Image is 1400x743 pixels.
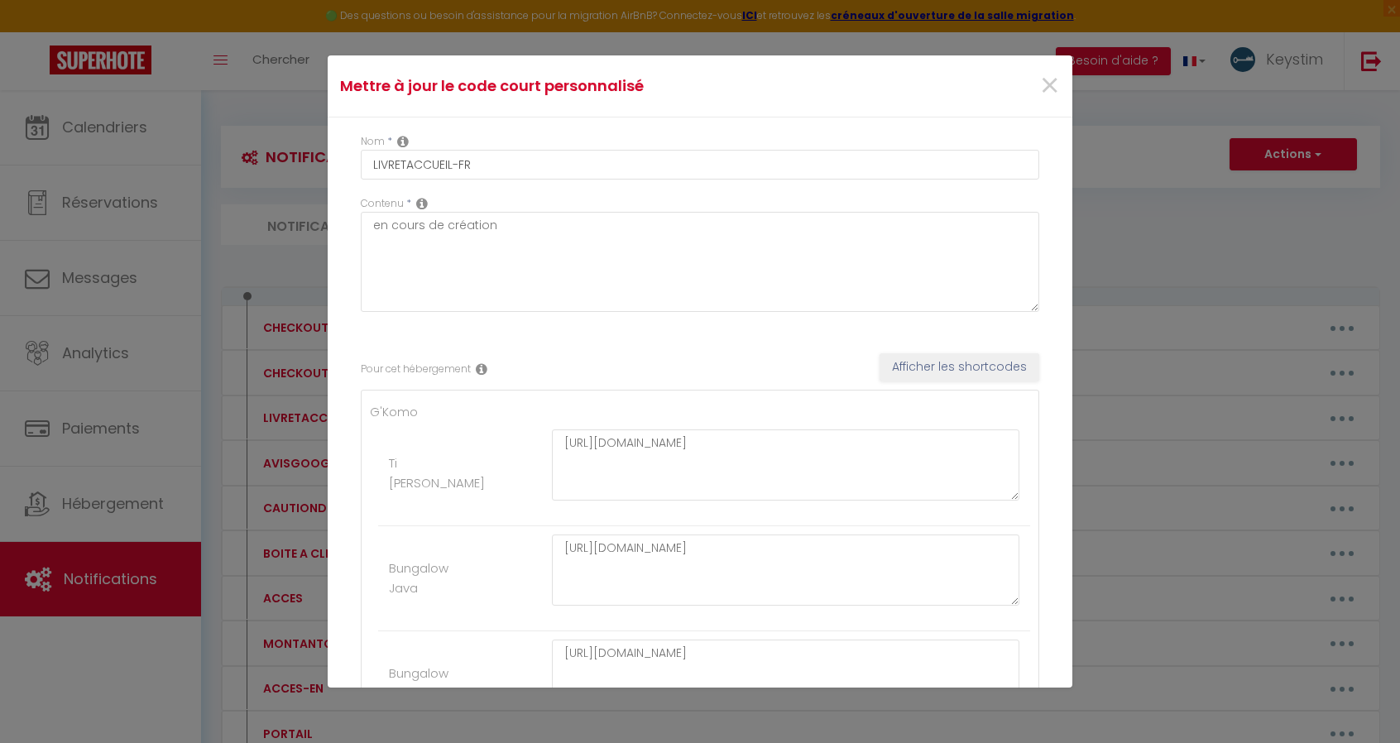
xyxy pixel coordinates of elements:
i: Replacable content [416,197,428,210]
button: Close [1039,69,1060,104]
input: Custom code name [361,150,1039,180]
label: Bungalow Jazz [389,664,476,702]
label: Bungalow Java [389,558,476,597]
label: Nom [361,134,385,150]
label: Pour cet hébergement [361,362,471,377]
h4: Mettre à jour le code court personnalisé [340,74,813,98]
i: Rental [476,362,487,376]
button: Afficher les shortcodes [880,353,1039,381]
label: Ti [PERSON_NAME] [389,453,485,492]
label: G'Komo [370,403,418,421]
label: Contenu [361,196,404,212]
span: × [1039,61,1060,111]
i: Custom short code name [397,135,409,148]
